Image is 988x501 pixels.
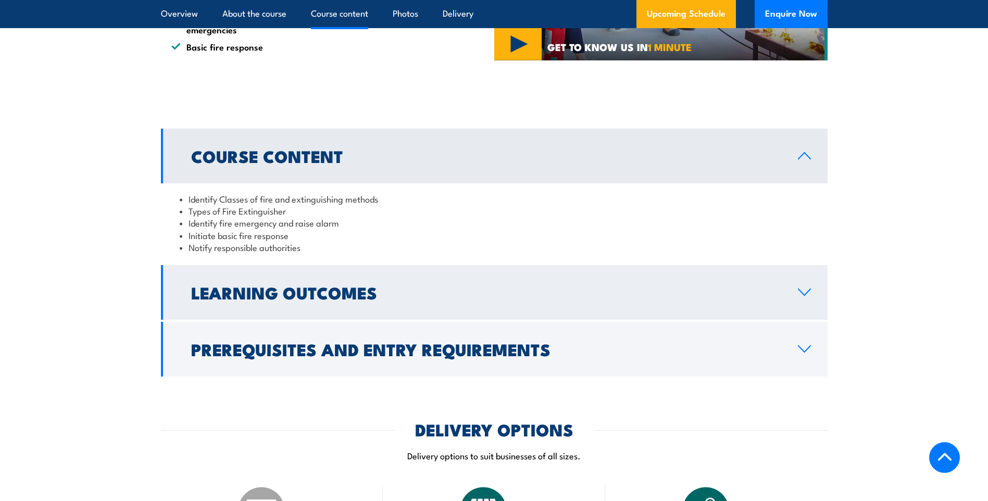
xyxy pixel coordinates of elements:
li: Identify fire emergency and raise alarm [180,217,809,229]
li: Initiate basic fire response [180,229,809,241]
strong: 1 MINUTE [648,39,692,54]
h2: Prerequisites and Entry Requirements [191,342,781,356]
a: Prerequisites and Entry Requirements [161,322,828,377]
li: Recognising fire emergencies [171,11,299,35]
a: Course Content [161,129,828,183]
span: GET TO KNOW US IN [547,42,692,52]
h2: Course Content [191,148,781,163]
a: Learning Outcomes [161,265,828,320]
li: Basic fire response [171,41,299,53]
li: Notify responsible authorities [180,241,809,253]
li: Types of Fire Extinguisher [180,205,809,217]
p: Delivery options to suit businesses of all sizes. [161,449,828,461]
li: Identify Classes of fire and extinguishing methods [180,193,809,205]
h2: Learning Outcomes [191,285,781,299]
h2: DELIVERY OPTIONS [415,422,573,436]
